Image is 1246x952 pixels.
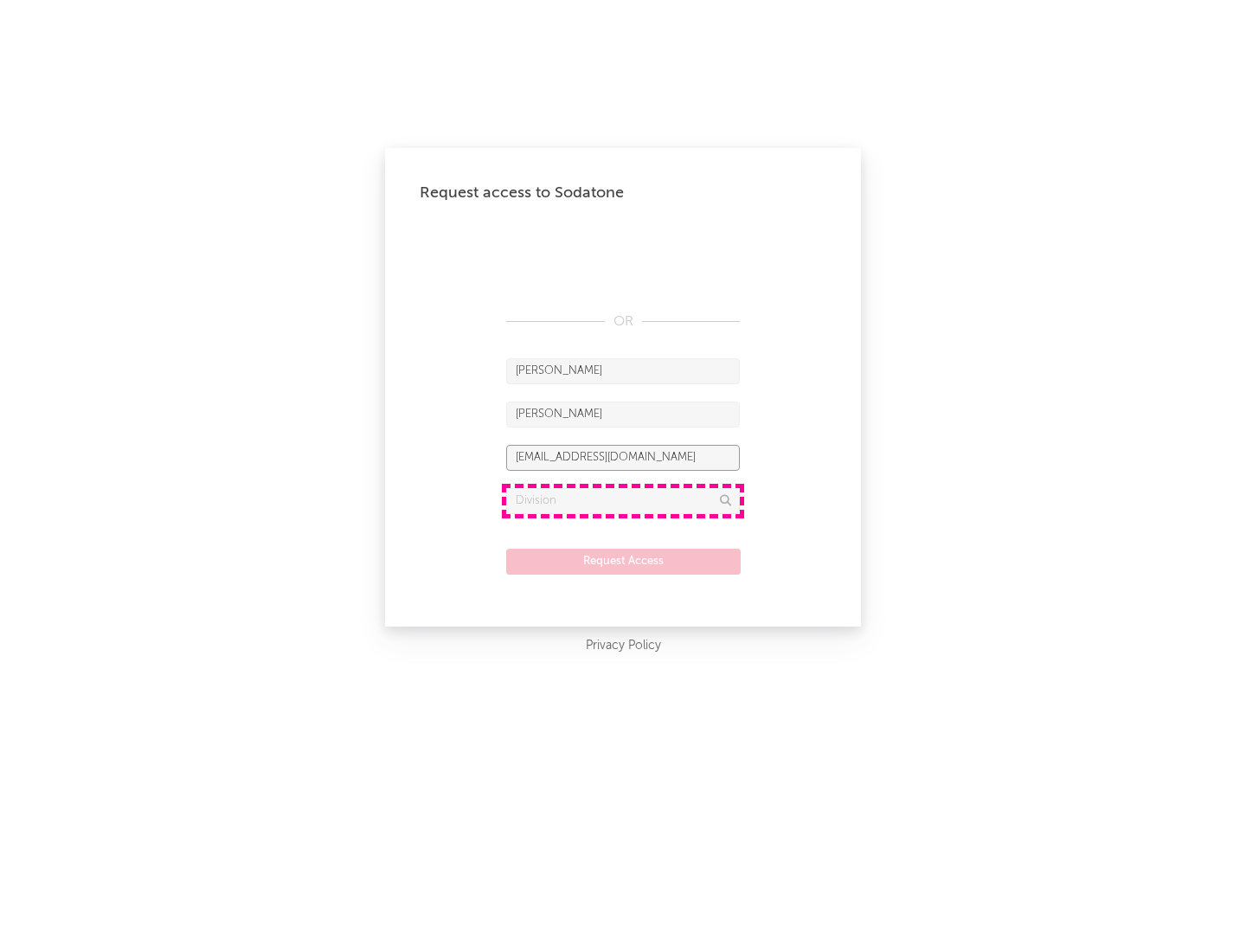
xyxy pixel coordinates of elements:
[506,402,740,428] input: Last Name
[506,445,740,471] input: Email
[420,183,826,203] div: Request access to Sodatone
[506,312,740,332] div: OR
[506,549,741,575] button: Request Access
[506,488,740,514] input: Division
[506,358,740,384] input: First Name
[586,635,661,657] a: Privacy Policy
